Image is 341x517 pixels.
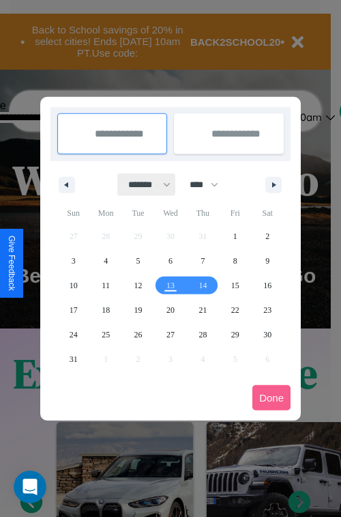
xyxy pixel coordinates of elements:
[102,322,110,347] span: 25
[89,298,121,322] button: 18
[233,224,237,249] span: 1
[154,202,186,224] span: Wed
[122,273,154,298] button: 12
[219,249,251,273] button: 8
[198,273,207,298] span: 14
[14,471,46,503] iframe: Intercom live chat
[134,273,143,298] span: 12
[72,249,76,273] span: 3
[219,202,251,224] span: Fri
[198,298,207,322] span: 21
[166,273,175,298] span: 13
[198,322,207,347] span: 28
[168,249,173,273] span: 6
[122,202,154,224] span: Tue
[89,202,121,224] span: Mon
[57,249,89,273] button: 3
[104,249,108,273] span: 4
[136,249,140,273] span: 5
[263,298,271,322] span: 23
[231,273,239,298] span: 15
[57,347,89,372] button: 31
[252,224,284,249] button: 2
[187,273,219,298] button: 14
[154,322,186,347] button: 27
[252,202,284,224] span: Sat
[154,249,186,273] button: 6
[57,298,89,322] button: 17
[252,249,284,273] button: 9
[231,322,239,347] span: 29
[122,322,154,347] button: 26
[187,322,219,347] button: 28
[122,298,154,322] button: 19
[7,236,16,291] div: Give Feedback
[219,298,251,322] button: 22
[219,322,251,347] button: 29
[70,298,78,322] span: 17
[134,298,143,322] span: 19
[231,298,239,322] span: 22
[252,385,291,410] button: Done
[187,298,219,322] button: 21
[219,273,251,298] button: 15
[187,202,219,224] span: Thu
[263,273,271,298] span: 16
[102,273,110,298] span: 11
[57,322,89,347] button: 24
[134,322,143,347] span: 26
[70,347,78,372] span: 31
[89,322,121,347] button: 25
[263,322,271,347] span: 30
[265,224,269,249] span: 2
[122,249,154,273] button: 5
[219,224,251,249] button: 1
[265,249,269,273] span: 9
[187,249,219,273] button: 7
[70,273,78,298] span: 10
[233,249,237,273] span: 8
[166,298,175,322] span: 20
[154,298,186,322] button: 20
[166,322,175,347] span: 27
[201,249,205,273] span: 7
[89,273,121,298] button: 11
[70,322,78,347] span: 24
[154,273,186,298] button: 13
[57,202,89,224] span: Sun
[89,249,121,273] button: 4
[57,273,89,298] button: 10
[252,273,284,298] button: 16
[252,322,284,347] button: 30
[102,298,110,322] span: 18
[252,298,284,322] button: 23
